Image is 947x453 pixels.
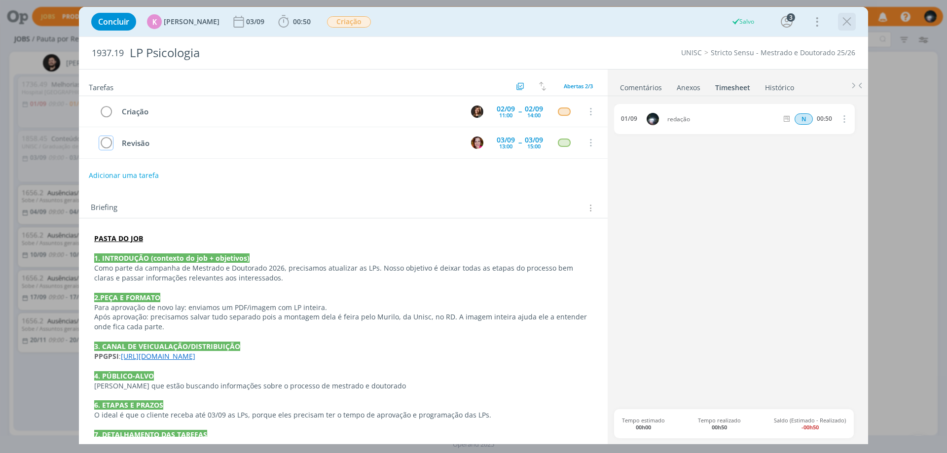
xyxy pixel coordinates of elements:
span: [PERSON_NAME] [164,18,219,25]
button: Criação [327,16,371,28]
p: Para aprovação de novo lay: enviamos um PDF/imagem com LP inteira. [94,303,592,313]
span: 00:50 [293,17,311,26]
p: Como parte da campanha de Mestrado e Doutorado 2026, precisamos atualizar as LPs. Nosso objetivo ... [94,263,592,283]
div: Salvo [731,17,754,26]
div: 02/09 [525,105,543,112]
strong: PPGPSI [94,351,119,361]
a: Comentários [619,78,662,93]
button: B [470,135,484,150]
a: Histórico [765,78,795,93]
strong: 2.PEÇA E FORMATO [94,293,160,302]
div: 3 [787,13,795,22]
p: [PERSON_NAME] que estão buscando informações sobre o processo de mestrado e doutorado [94,381,592,391]
b: 00h00 [636,423,651,431]
button: Adicionar uma tarefa [88,167,159,184]
div: Anexos [677,83,700,93]
div: 03/09 [246,18,266,25]
strong: 7. DETALHAMENTO DAS TAREFAS [94,430,207,439]
span: N [795,113,813,125]
span: Tempo estimado [622,417,665,430]
span: redação [663,116,781,122]
span: -- [518,139,521,146]
div: K [147,14,162,29]
div: 00:50 [817,115,832,122]
img: L [471,105,483,118]
strong: 1. INTRODUÇÃO (contexto do job + objetivos) [94,253,250,263]
span: : [119,351,121,361]
button: L [470,104,484,119]
p: O ideal é que o cliente receba até 03/09 as LPs, porque eles precisam ter o tempo de aprovação e ... [94,410,592,420]
a: Timesheet [715,78,751,93]
b: 00h50 [712,423,727,431]
a: PASTA DO JOB [94,234,143,243]
div: 03/09 [525,137,543,143]
img: B [471,137,483,149]
div: LP Psicologia [126,41,533,65]
span: Saldo (Estimado - Realizado) [774,417,846,430]
a: [URL][DOMAIN_NAME] [121,351,195,361]
button: 00:50 [276,14,313,30]
span: Tarefas [89,80,113,92]
span: Criação [327,16,371,28]
img: arrow-down-up.svg [539,82,546,91]
p: Após aprovação: precisamos salvar tudo separado pois a montagem dela é feira pelo Murilo, da Unis... [94,312,592,332]
div: 13:00 [499,143,512,149]
div: 03/09 [497,137,515,143]
div: 11:00 [499,112,512,118]
span: 1937.19 [92,48,124,59]
div: 02/09 [497,105,515,112]
span: Concluir [98,18,129,26]
div: dialog [79,7,868,444]
div: Criação [117,105,462,118]
button: 3 [779,14,795,30]
div: Revisão [117,137,462,149]
a: UNISC [681,48,702,57]
span: Briefing [91,202,117,214]
a: Stricto Sensu - Mestrado e Doutorado 25/26 [711,48,855,57]
b: -00h50 [801,423,819,431]
div: 15:00 [527,143,541,149]
span: Abertas 2/3 [564,82,593,90]
div: 01/09 [621,115,637,122]
strong: 4. PÚBLICO-ALVO [94,371,154,381]
img: G [647,113,659,125]
span: Tempo realizado [698,417,741,430]
button: Concluir [91,13,136,31]
strong: 3. CANAL DE VEICUALAÇÃO/DISTRIBUIÇÃO [94,342,240,351]
strong: 6. ETAPAS E PRAZOS [94,400,163,410]
span: -- [518,108,521,115]
button: K[PERSON_NAME] [147,14,219,29]
div: Horas normais [795,113,813,125]
div: 14:00 [527,112,541,118]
